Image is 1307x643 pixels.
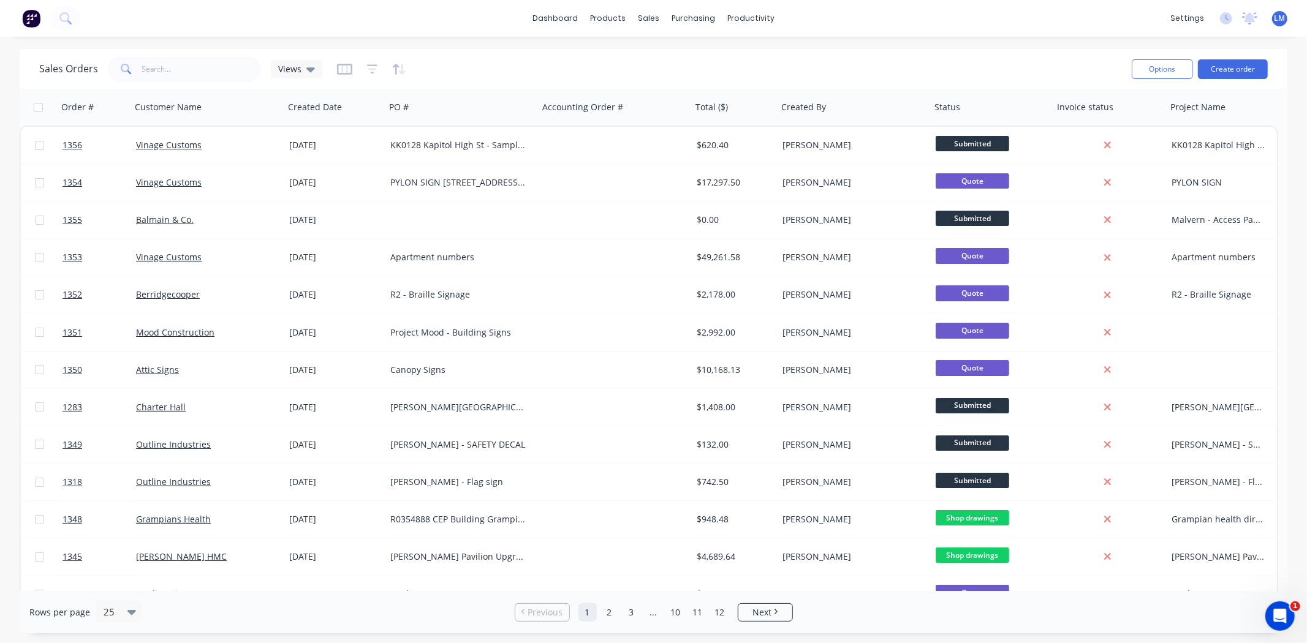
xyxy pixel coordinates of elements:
span: 1344 [63,588,82,600]
ul: Pagination [510,603,798,622]
div: [DATE] [289,438,381,451]
div: [PERSON_NAME] [782,551,919,563]
a: Berridgecooper [136,288,200,300]
div: $10,168.13 [697,364,769,376]
div: [PERSON_NAME] [782,326,919,339]
a: dashboard [526,9,584,28]
a: Page 12 [711,603,729,622]
span: Quote [936,360,1009,375]
a: Page 10 [667,603,685,622]
a: Outline Industries [136,438,211,450]
div: [PERSON_NAME] [782,401,919,413]
span: Views [278,62,301,75]
span: 1349 [63,438,82,451]
span: Submitted [936,211,1009,226]
span: 1348 [63,513,82,525]
div: Invoice status [1057,101,1113,113]
a: Previous page [515,606,569,619]
div: [DATE] [289,513,381,525]
div: [PERSON_NAME] [782,288,919,301]
span: 1 [1290,601,1300,611]
a: [PERSON_NAME] HMC [136,551,227,562]
a: Next page [738,606,792,619]
input: Search... [142,57,262,81]
span: Submitted [936,435,1009,451]
div: $948.48 [697,513,769,525]
span: Quote [936,173,1009,189]
img: Factory [22,9,40,28]
div: Malvern - Access Panel Signs DUE [DATE] [1172,214,1265,226]
div: [PERSON_NAME] [782,438,919,451]
button: Create order [1198,59,1268,79]
a: 1344 [63,576,136,612]
a: Outline Industries [136,476,211,487]
div: PYLON SIGN [1172,176,1265,189]
a: 1356 [63,127,136,164]
iframe: Intercom live chat [1265,601,1295,631]
span: 1345 [63,551,82,563]
div: $2,178.00 [697,288,769,301]
div: [DATE] [289,176,381,189]
div: $4,689.64 [697,551,769,563]
a: Vinage Customs [136,176,202,188]
span: 1283 [63,401,82,413]
div: [PERSON_NAME] Pavilion Upgrade [1172,551,1265,563]
div: [PERSON_NAME] - Flag sign [1172,476,1265,488]
div: productivity [721,9,781,28]
div: $132.00 [697,438,769,451]
span: Submitted [936,136,1009,151]
div: [PERSON_NAME][GEOGRAPHIC_DATA] - School House Signage [1172,401,1265,413]
div: [DATE] [289,288,381,301]
span: 1318 [63,476,82,488]
span: 1351 [63,326,82,339]
div: R2 - Braille Signage [390,288,526,301]
div: PO # [389,101,409,113]
a: Charter Hall [136,401,186,413]
div: [DATE] [289,401,381,413]
div: Accounting Order # [542,101,623,113]
div: Modscape [1172,588,1265,600]
span: Quote [936,285,1009,301]
div: Created By [781,101,826,113]
div: $2,992.00 [697,326,769,339]
div: sales [632,9,665,28]
div: $0.00 [697,214,769,226]
div: $742.50 [697,476,769,488]
a: Grampians Health [136,513,211,525]
a: 1354 [63,164,136,201]
a: 1350 [63,352,136,388]
a: 1345 [63,538,136,575]
span: Previous [528,606,563,619]
div: Total ($) [695,101,728,113]
a: Attic Signs [136,364,179,375]
div: [PERSON_NAME] [782,588,919,600]
div: $620.40 [697,139,769,151]
span: Submitted [936,473,1009,488]
div: [DATE] [289,588,381,600]
div: [PERSON_NAME] [782,176,919,189]
div: $49,261.58 [697,251,769,263]
div: [PERSON_NAME] - Flag sign [390,476,526,488]
div: KK0128 Kapitol High St - Samples [390,139,526,151]
button: Options [1132,59,1193,79]
span: 1356 [63,139,82,151]
div: [PERSON_NAME] [782,251,919,263]
span: Rows per page [29,606,90,619]
a: 1352 [63,276,136,313]
div: Apartment numbers [390,251,526,263]
div: KK0128 Kapitol High St - Samples [1172,139,1265,151]
div: $1,408.00 [697,401,769,413]
div: Canopy Signs [390,364,526,376]
div: R0354888 CEP Building Grampian health directional signage [390,513,526,525]
span: LM [1275,13,1286,24]
div: [PERSON_NAME] [782,214,919,226]
a: Page 11 [689,603,707,622]
a: Mood Construction [136,326,214,338]
div: $17,297.50 [697,176,769,189]
a: Sterling Signs [136,588,192,600]
div: [PERSON_NAME] [782,364,919,376]
span: 1354 [63,176,82,189]
a: 1351 [63,314,136,351]
div: [PERSON_NAME] - SAFETY DECAL [1172,438,1265,451]
span: Quote [936,323,1009,338]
